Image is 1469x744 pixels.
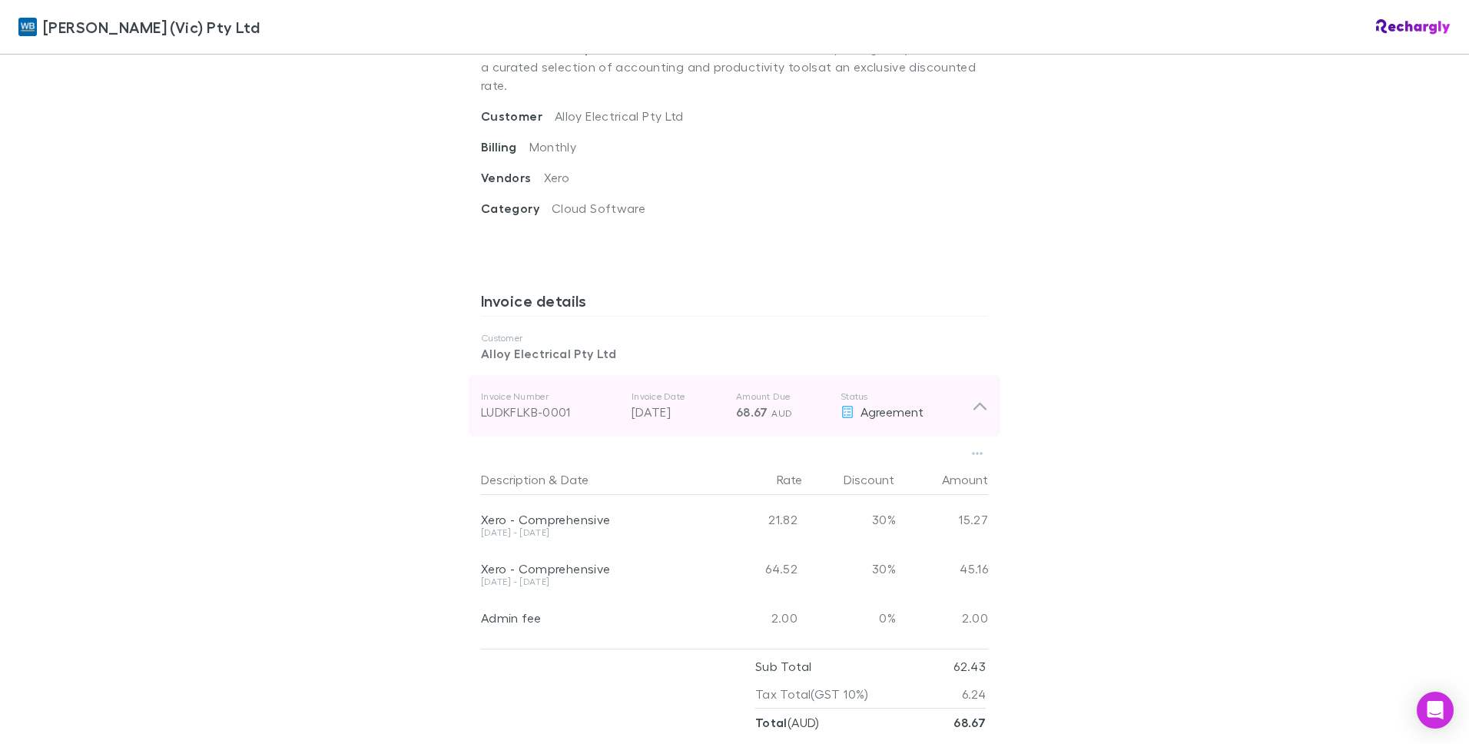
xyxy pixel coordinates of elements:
[804,593,896,643] div: 0%
[481,610,705,626] div: Admin fee
[481,528,705,537] div: [DATE] - [DATE]
[481,139,529,154] span: Billing
[481,201,552,216] span: Category
[896,593,988,643] div: 2.00
[804,495,896,544] div: 30%
[711,495,804,544] div: 21.82
[841,390,972,403] p: Status
[481,390,619,403] p: Invoice Number
[481,170,544,185] span: Vendors
[1417,692,1454,729] div: Open Intercom Messenger
[711,593,804,643] div: 2.00
[481,464,545,495] button: Description
[481,332,988,344] p: Customer
[962,680,986,708] p: 6.24
[804,544,896,593] div: 30%
[555,108,684,123] span: Alloy Electrical Pty Ltd
[481,108,555,124] span: Customer
[896,495,988,544] div: 15.27
[18,18,37,36] img: William Buck (Vic) Pty Ltd's Logo
[632,403,724,421] p: [DATE]
[481,561,705,576] div: Xero - Comprehensive
[736,404,768,420] span: 68.67
[43,15,260,38] span: [PERSON_NAME] (Vic) Pty Ltd
[552,201,645,215] span: Cloud Software
[861,404,924,419] span: Agreement
[469,375,1000,437] div: Invoice NumberLUDKFLKB-0001Invoice Date[DATE]Amount Due68.67 AUDStatusAgreement
[711,544,804,593] div: 64.52
[481,403,619,421] div: LUDKFLKB-0001
[755,653,811,680] p: Sub Total
[953,653,986,680] p: 62.43
[896,544,988,593] div: 45.16
[481,464,705,495] div: &
[481,512,705,527] div: Xero - Comprehensive
[481,291,988,316] h3: Invoice details
[736,390,828,403] p: Amount Due
[755,680,869,708] p: Tax Total (GST 10%)
[481,27,988,107] p: . The software suite subscription gives you access to a curated selection of accounting and produ...
[632,390,724,403] p: Invoice Date
[1376,19,1451,35] img: Rechargly Logo
[561,464,589,495] button: Date
[755,709,820,736] p: ( AUD )
[529,139,577,154] span: Monthly
[755,715,788,730] strong: Total
[481,577,705,586] div: [DATE] - [DATE]
[544,170,569,184] span: Xero
[771,407,792,419] span: AUD
[481,344,988,363] p: Alloy Electrical Pty Ltd
[953,715,986,730] strong: 68.67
